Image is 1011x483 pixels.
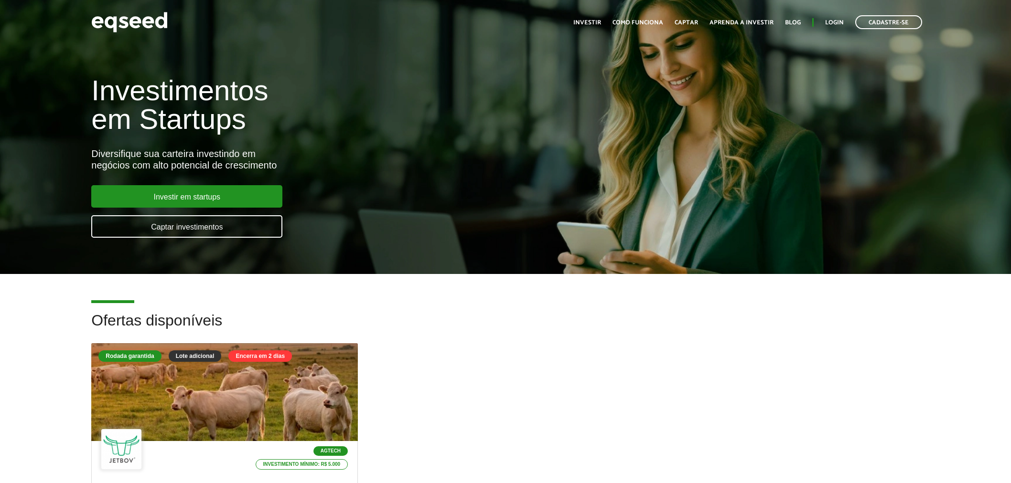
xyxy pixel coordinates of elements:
[825,20,844,26] a: Login
[91,10,168,35] img: EqSeed
[91,148,582,171] div: Diversifique sua carteira investindo em negócios com alto potencial de crescimento
[710,20,774,26] a: Aprenda a investir
[91,185,282,208] a: Investir em startups
[91,215,282,238] a: Captar investimentos
[613,20,663,26] a: Como funciona
[256,459,348,470] p: Investimento mínimo: R$ 5.000
[855,15,922,29] a: Cadastre-se
[675,20,698,26] a: Captar
[91,312,919,343] h2: Ofertas disponíveis
[169,350,222,362] div: Lote adicional
[785,20,801,26] a: Blog
[91,76,582,134] h1: Investimentos em Startups
[98,350,161,362] div: Rodada garantida
[228,350,292,362] div: Encerra em 2 dias
[573,20,601,26] a: Investir
[313,446,348,456] p: Agtech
